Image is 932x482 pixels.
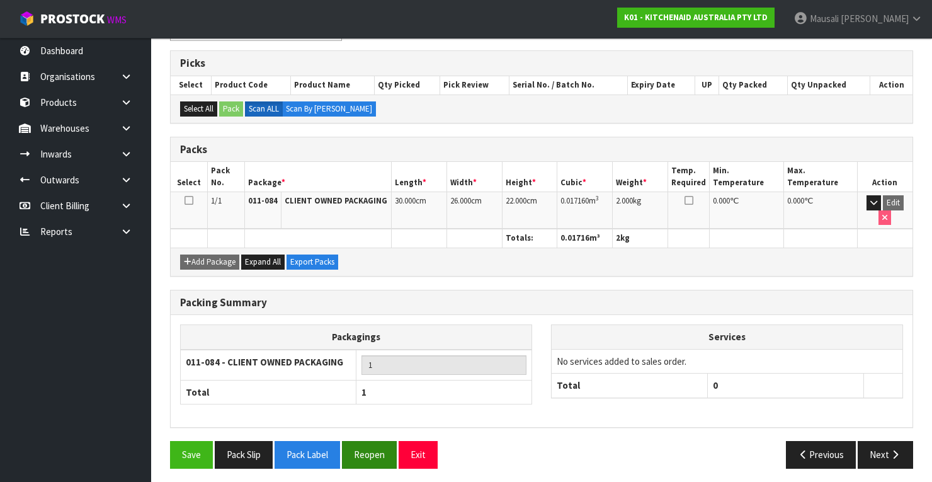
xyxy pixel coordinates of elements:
[287,255,338,270] button: Export Packs
[180,255,239,270] button: Add Package
[560,195,589,206] span: 0.017160
[552,374,708,398] th: Total
[291,76,375,94] th: Product Name
[783,162,857,192] th: Max. Temperature
[560,232,589,243] span: 0.01716
[244,162,391,192] th: Package
[557,229,613,248] th: m³
[710,192,783,229] td: ℃
[399,441,438,468] button: Exit
[219,101,243,117] button: Pack
[713,379,718,391] span: 0
[245,101,283,117] label: Scan ALL
[180,101,217,117] button: Select All
[613,162,668,192] th: Weight
[181,380,356,404] th: Total
[552,349,902,373] td: No services added to sales order.
[285,195,387,206] strong: CLIENT OWNED PACKAGING
[883,195,904,210] button: Edit
[245,256,281,267] span: Expand All
[342,441,397,468] button: Reopen
[557,192,613,229] td: m
[502,162,557,192] th: Height
[391,162,446,192] th: Length
[181,325,532,350] th: Packagings
[248,195,278,206] strong: 011-084
[440,76,509,94] th: Pick Review
[870,76,912,94] th: Action
[557,162,613,192] th: Cubic
[695,76,719,94] th: UP
[241,255,285,270] button: Expand All
[282,101,376,117] label: Scan By [PERSON_NAME]
[719,76,787,94] th: Qty Packed
[787,195,804,206] span: 0.000
[107,14,127,26] small: WMS
[375,76,440,94] th: Qty Picked
[446,192,502,229] td: cm
[596,194,599,202] sup: 3
[613,192,668,229] td: kg
[211,76,290,94] th: Product Code
[841,13,909,25] span: [PERSON_NAME]
[552,325,902,349] th: Services
[395,195,416,206] span: 30.000
[616,232,620,243] span: 2
[186,356,343,368] strong: 011-084 - CLIENT OWNED PACKAGING
[391,192,446,229] td: cm
[713,195,730,206] span: 0.000
[208,162,245,192] th: Pack No.
[180,297,903,309] h3: Packing Summary
[502,229,557,248] th: Totals:
[502,192,557,229] td: cm
[627,76,695,94] th: Expiry Date
[170,441,213,468] button: Save
[211,195,222,206] span: 1/1
[786,441,856,468] button: Previous
[668,162,710,192] th: Temp. Required
[180,144,903,156] h3: Packs
[810,13,839,25] span: Mausali
[275,441,340,468] button: Pack Label
[171,162,208,192] th: Select
[40,11,105,27] span: ProStock
[215,441,273,468] button: Pack Slip
[506,195,526,206] span: 22.000
[857,162,912,192] th: Action
[509,76,627,94] th: Serial No. / Batch No.
[171,76,211,94] th: Select
[624,12,768,23] strong: K01 - KITCHENAID AUSTRALIA PTY LTD
[617,8,775,28] a: K01 - KITCHENAID AUSTRALIA PTY LTD
[858,441,913,468] button: Next
[613,229,668,248] th: kg
[361,386,367,398] span: 1
[450,195,471,206] span: 26.000
[787,76,870,94] th: Qty Unpacked
[616,195,633,206] span: 2.000
[446,162,502,192] th: Width
[783,192,857,229] td: ℃
[710,162,783,192] th: Min. Temperature
[19,11,35,26] img: cube-alt.png
[180,57,903,69] h3: Picks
